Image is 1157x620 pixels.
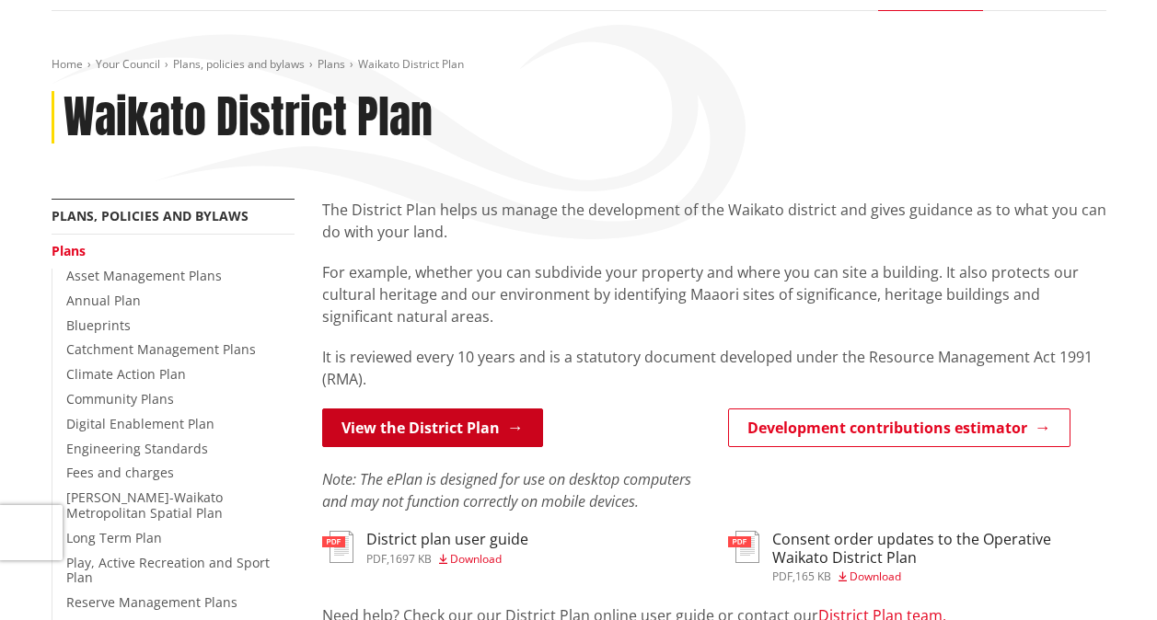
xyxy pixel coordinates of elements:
[322,261,1106,327] p: For example, whether you can subdivide your property and where you can site a building. It also p...
[389,551,432,567] span: 1697 KB
[66,292,141,309] a: Annual Plan
[64,91,433,144] h1: Waikato District Plan
[66,390,174,408] a: Community Plans
[728,531,1106,581] a: Consent order updates to the Operative Waikato District Plan pdf,165 KB Download
[366,551,387,567] span: pdf
[66,529,162,546] a: Long Term Plan
[66,593,237,611] a: Reserve Management Plans
[850,568,901,584] span: Download
[66,554,270,587] a: Play, Active Recreation and Sport Plan
[173,56,305,72] a: Plans, policies and bylaws
[322,469,691,511] em: Note: The ePlan is designed for use on desktop computers and may not function correctly on mobile...
[66,316,131,334] a: Blueprints
[728,531,759,563] img: document-pdf.svg
[366,554,528,565] div: ,
[52,56,83,72] a: Home
[318,56,345,72] a: Plans
[52,57,1106,73] nav: breadcrumb
[772,531,1106,566] h3: Consent order updates to the Operative Waikato District Plan
[66,415,214,432] a: Digital Enablement Plan
[772,571,1106,582] div: ,
[1072,543,1139,609] iframe: Messenger Launcher
[322,531,528,564] a: District plan user guide pdf,1697 KB Download
[795,568,831,584] span: 165 KB
[728,408,1070,447] a: Development contributions estimator
[322,408,543,447] a: View the District Plan
[66,340,256,358] a: Catchment Management Plans
[66,365,186,383] a: Climate Action Plan
[66,464,174,481] a: Fees and charges
[52,207,249,224] a: Plans, policies and bylaws
[52,242,86,259] a: Plans
[322,346,1106,390] p: It is reviewed every 10 years and is a statutory document developed under the Resource Management...
[96,56,160,72] a: Your Council
[450,551,502,567] span: Download
[66,440,208,457] a: Engineering Standards
[366,531,528,548] h3: District plan user guide
[358,56,464,72] span: Waikato District Plan
[66,488,223,522] a: [PERSON_NAME]-Waikato Metropolitan Spatial Plan
[322,199,1106,243] p: The District Plan helps us manage the development of the Waikato district and gives guidance as t...
[322,531,353,563] img: document-pdf.svg
[772,568,793,584] span: pdf
[66,267,222,284] a: Asset Management Plans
